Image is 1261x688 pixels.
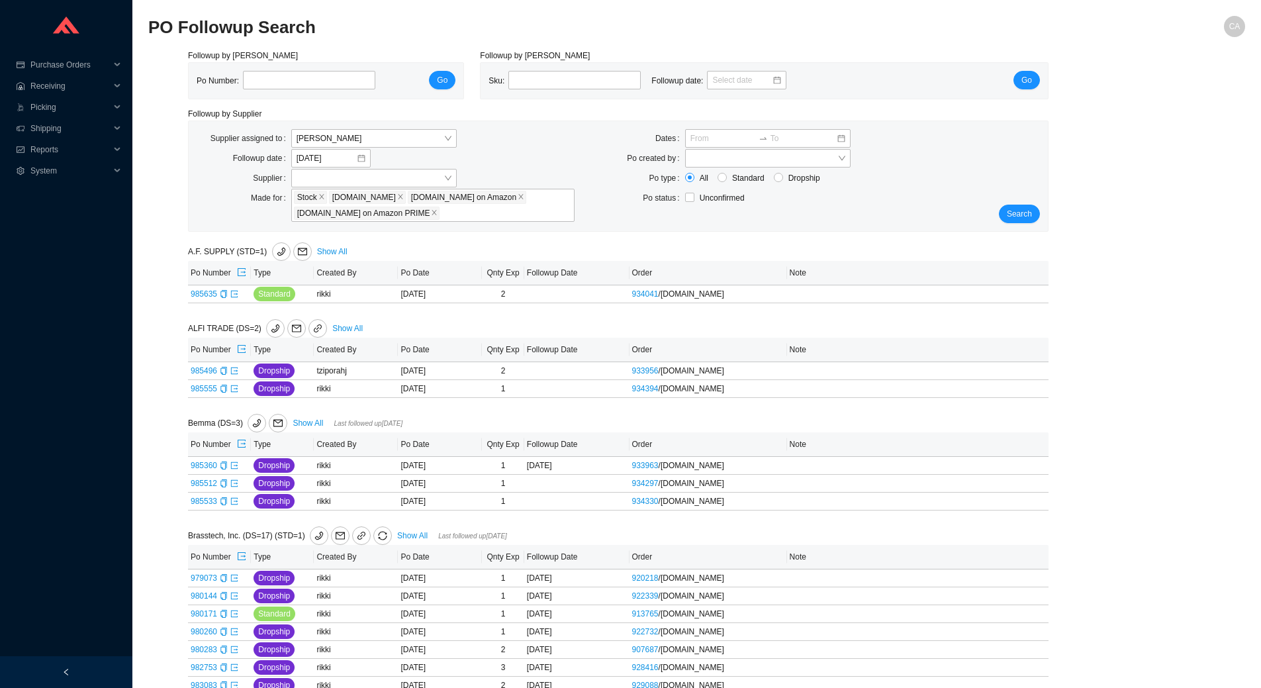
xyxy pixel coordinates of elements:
[314,493,398,511] td: rikki
[771,132,836,145] input: To
[632,289,659,299] a: 934041
[727,172,770,185] span: Standard
[220,663,228,671] span: copy
[294,247,311,256] span: mail
[16,167,25,175] span: setting
[482,261,524,285] th: Qnty Exp
[258,571,290,585] span: Dropship
[398,380,482,398] td: [DATE]
[191,627,217,636] a: 980260
[254,287,295,301] button: Standard
[630,605,787,623] td: / [DOMAIN_NAME]
[783,172,825,185] span: Dropship
[254,364,295,378] button: Dropship
[197,71,386,91] div: Po Number:
[1013,71,1040,89] button: Go
[248,414,266,432] button: phone
[314,457,398,475] td: rikki
[230,663,238,671] span: export
[273,247,290,256] span: phone
[527,625,627,638] div: [DATE]
[314,605,398,623] td: rikki
[1007,207,1032,221] span: Search
[188,338,251,362] th: Po Number
[314,285,398,303] td: rikki
[294,207,440,220] span: QualityBath.com on Amazon PRIME
[16,146,25,154] span: fund
[188,109,261,119] span: Followup by Supplier
[632,609,659,618] a: 913765
[230,592,238,600] span: export
[627,149,684,168] label: Po created by:
[220,610,228,618] span: copy
[482,380,524,398] td: 1
[694,172,714,185] span: All
[233,149,291,168] label: Followup date:
[630,362,787,380] td: / [DOMAIN_NAME]
[630,457,787,475] td: / [DOMAIN_NAME]
[191,479,217,488] a: 985512
[314,587,398,605] td: rikki
[236,435,247,454] button: export
[759,134,768,143] span: swap-right
[258,287,291,301] span: Standard
[314,641,398,659] td: rikki
[230,646,238,654] span: export
[482,659,524,677] td: 3
[482,493,524,511] td: 1
[220,382,228,395] div: Copy
[188,418,290,428] span: Bemma (DS=3)
[643,189,684,207] label: Po status:
[254,607,295,621] button: Standard
[690,132,756,145] input: From
[254,571,295,585] button: Dropship
[288,324,305,333] span: mail
[630,641,787,659] td: / [DOMAIN_NAME]
[254,458,295,473] button: Dropship
[787,432,1049,457] th: Note
[258,643,290,656] span: Dropship
[527,661,627,674] div: [DATE]
[220,661,228,674] div: Copy
[630,338,787,362] th: Order
[188,545,251,569] th: Po Number
[237,344,246,355] span: export
[230,290,238,298] span: export
[220,592,228,600] span: copy
[632,645,659,654] a: 907687
[630,569,787,587] td: / [DOMAIN_NAME]
[251,338,314,362] th: Type
[632,384,659,393] a: 934394
[188,261,251,285] th: Po Number
[148,16,971,39] h2: PO Followup Search
[230,497,238,505] span: export
[411,191,516,203] span: [DOMAIN_NAME] on Amazon
[191,645,217,654] a: 980283
[787,261,1049,285] th: Note
[188,51,298,60] span: Followup by [PERSON_NAME]
[220,459,228,472] div: Copy
[1229,16,1240,37] span: CA
[482,475,524,493] td: 1
[293,242,312,261] button: mail
[398,587,482,605] td: [DATE]
[220,290,228,298] span: copy
[334,420,402,427] span: Last followed up [DATE]
[482,545,524,569] th: Qnty Exp
[30,118,110,139] span: Shipping
[630,380,787,398] td: / [DOMAIN_NAME]
[220,367,228,375] span: copy
[482,623,524,641] td: 1
[397,193,404,201] span: close
[254,381,295,396] button: Dropship
[254,660,295,675] button: Dropship
[230,367,238,375] span: export
[188,432,251,457] th: Po Number
[332,531,349,540] span: mail
[258,459,290,472] span: Dropship
[482,457,524,475] td: 1
[314,475,398,493] td: rikki
[630,659,787,677] td: / [DOMAIN_NAME]
[62,668,70,676] span: left
[314,338,398,362] th: Created By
